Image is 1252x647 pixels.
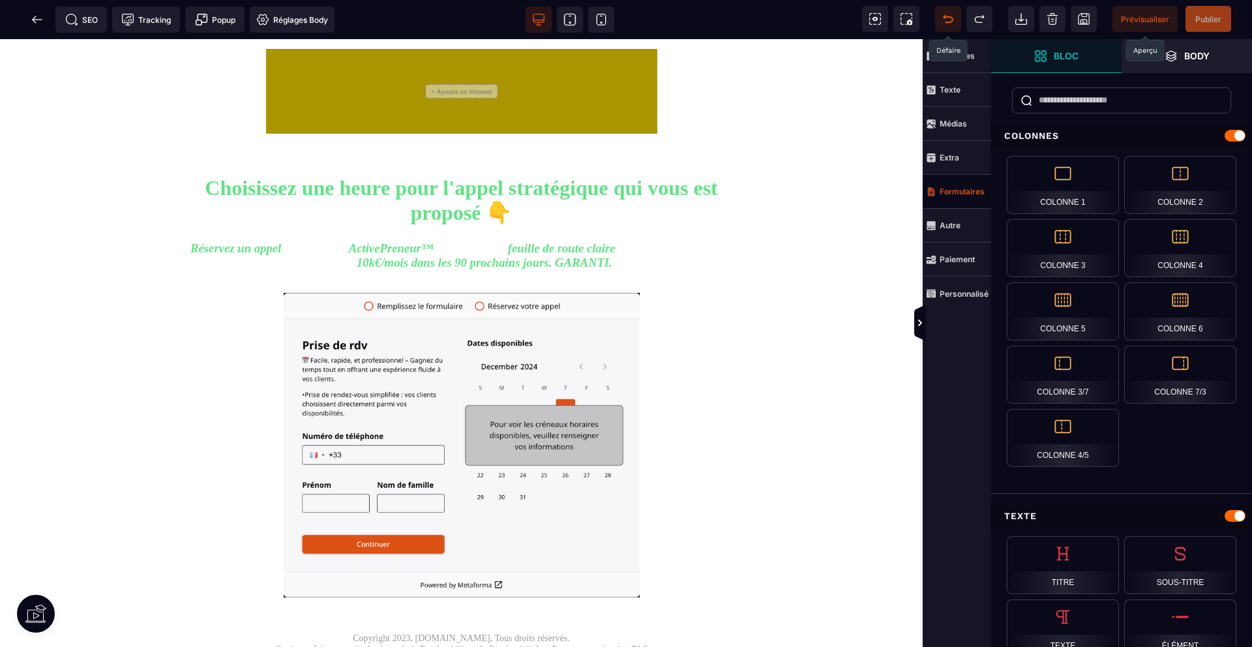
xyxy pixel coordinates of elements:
strong: Personnalisé [940,289,989,299]
span: Rétablir [966,6,992,32]
i: feuille de route claire [508,202,616,217]
strong: Paiement [940,254,975,264]
span: Métadata SEO [55,7,107,33]
span: Nettoyage [1039,6,1066,32]
div: Colonne 5 [1007,282,1119,340]
h3: avec l'équipe et obtenez une , étape par étape, pour arriver à [188,199,736,234]
div: Texte [991,504,1252,528]
strong: Body [1184,51,1210,61]
text: Copyright 2023, [DOMAIN_NAME], Tous droits réservés. Ce site ne fait pas partie du site web de Fa... [267,591,655,641]
span: Ouvrir les calques [1122,39,1252,73]
i: 10k€/mois dans les 90 prochains jours. GARANTI. [357,217,612,231]
span: Voir mobile [588,7,614,33]
span: Ouvrir les blocs [991,39,1122,73]
strong: Médias [940,119,967,128]
h1: Choisissez une heure pour l'appel stratégique qui vous est proposé 👇 [188,130,736,192]
div: Colonne 4/5 [1007,409,1119,467]
span: Colonnes [923,39,991,73]
i: ActivePreneur™ [349,202,434,217]
img: 09952155035f594fdb566f33720bf394_Capture_d%E2%80%99e%CC%81cran_2024-12-05_a%CC%80_16.47.36.png [284,254,640,558]
span: Formulaires [923,175,991,209]
div: Colonnes [991,124,1252,148]
span: Prévisualiser [1121,14,1169,24]
span: Paiement [923,243,991,277]
span: Tracking [121,13,171,26]
strong: Bloc [1054,51,1079,61]
span: Publier [1195,14,1221,24]
strong: Autre [940,220,961,230]
span: Enregistrer le contenu [1185,6,1231,32]
span: Code de suivi [112,7,180,33]
div: Colonne 3/7 [1007,346,1119,404]
div: Colonne 1 [1007,156,1119,214]
span: Voir bureau [526,7,552,33]
span: SEO [65,13,98,26]
span: Personnalisé [923,277,991,310]
div: Sous-titre [1124,536,1236,594]
span: Médias [923,107,991,141]
div: Colonne 7/3 [1124,346,1236,404]
div: Colonne 6 [1124,282,1236,340]
span: Enregistrer [1071,6,1097,32]
span: Créer une alerte modale [185,7,245,33]
span: Extra [923,141,991,175]
strong: Texte [940,85,961,95]
span: Texte [923,73,991,107]
span: Défaire [935,6,961,32]
span: Popup [195,13,235,26]
span: Autre [923,209,991,243]
span: Importer [1008,6,1034,32]
span: Favicon [250,7,335,33]
span: Afficher les vues [991,304,1004,343]
span: Aperçu [1112,6,1178,32]
strong: Extra [940,153,959,162]
i: Réservez un appel [190,202,281,217]
span: Retour [24,7,50,33]
strong: Formulaires [940,187,985,196]
div: Colonne 3 [1007,219,1119,277]
span: Voir tablette [557,7,583,33]
span: Capture d'écran [893,6,919,32]
div: Colonne 2 [1124,156,1236,214]
div: Titre [1007,536,1119,594]
div: Colonne 4 [1124,219,1236,277]
span: Réglages Body [256,13,328,26]
span: Voir les composants [862,6,888,32]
